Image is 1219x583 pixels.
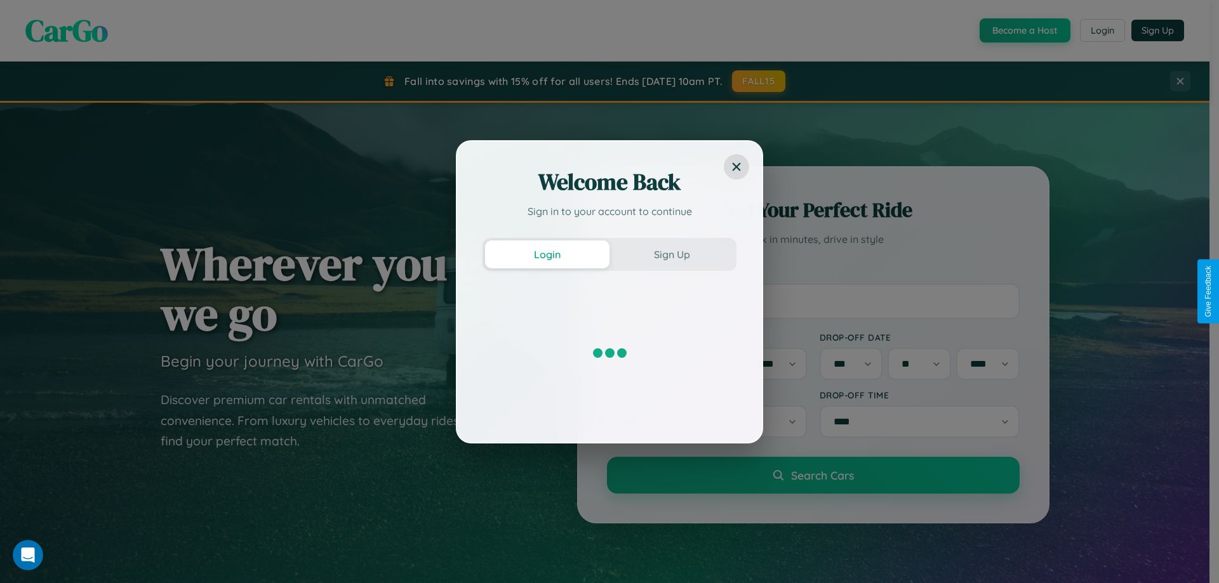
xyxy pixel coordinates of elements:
p: Sign in to your account to continue [483,204,736,219]
button: Sign Up [609,240,734,268]
button: Login [485,240,609,268]
iframe: Intercom live chat [13,540,43,570]
div: Give Feedback [1204,266,1213,317]
h2: Welcome Back [483,167,736,197]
